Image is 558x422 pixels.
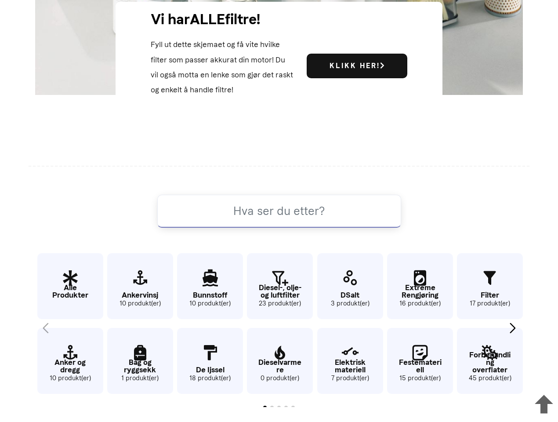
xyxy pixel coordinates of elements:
div: 9 / 62 [315,249,383,321]
small: 23 produkt(er) [247,299,313,309]
div: 12 / 62 [385,324,453,396]
a: Diesel-, olje- og luftfilter 23 produkt(er) [247,253,313,319]
p: Anker og dregg [37,359,103,374]
p: Forbehandling overflater [457,351,523,374]
p: Filter [457,291,523,299]
a: Anker og dregg 10 produkt(er) [37,328,103,394]
a: Filter 17 produkt(er) [457,253,523,319]
p: Alle Produkter [37,284,103,299]
p: Dieselvarmere [247,359,313,374]
div: 10 / 62 [315,324,383,396]
span: ALLE [190,11,225,28]
div: 6 / 62 [175,324,243,396]
div: 8 / 62 [245,324,313,396]
p: Ankervinsj [107,291,173,299]
div: 14 / 62 [455,324,523,396]
small: 18 produkt(er) [177,374,243,383]
div: 2 / 62 [35,324,103,396]
a: Ankervinsj 10 produkt(er) [107,253,173,319]
input: Hva ser du etter? [157,195,401,228]
p: Festemateriell [387,359,453,374]
a: Klikk her! [307,54,407,78]
a: Extreme Rengjøring 16 produkt(er) [387,253,453,319]
b: Klikk her! [330,62,384,70]
small: 45 produkt(er) [457,374,523,383]
div: 1 / 62 [35,249,103,321]
p: De Ijssel [177,366,243,374]
p: Elektrisk materiell [317,359,383,374]
a: DSalt 3 produkt(er) [317,253,383,319]
a: Alle Produkter [37,253,103,319]
a: Festemateriell 15 produkt(er) [387,328,453,394]
small: 15 produkt(er) [387,374,453,383]
a: Forbehandling overflater 45 produkt(er) [457,328,523,394]
span: Go to slide 1 [263,406,267,409]
div: 11 / 62 [385,249,453,321]
div: 3 / 62 [105,249,173,321]
small: 3 produkt(er) [317,299,383,309]
small: 10 produkt(er) [107,299,173,309]
a: Dieselvarmere 0 produkt(er) [247,328,313,394]
a: De Ijssel 18 produkt(er) [177,328,243,394]
p: Bunnstoff [177,291,243,299]
a: Bunnstoff 10 produkt(er) [177,253,243,319]
div: Next slide [507,318,518,338]
div: 13 / 62 [455,249,523,321]
h3: Vi har filtre! [151,9,293,30]
span: Go to slide 4 [284,406,288,409]
small: 17 produkt(er) [457,299,523,309]
small: 10 produkt(er) [37,374,103,383]
p: DSalt [317,291,383,299]
a: Elektrisk materiell 7 produkt(er) [317,328,383,394]
small: 16 produkt(er) [387,299,453,309]
p: Fyll ut dette skjemaet og få vite hvilke filter som passer akkurat din motor! Du vil også motta e... [151,37,293,97]
p: Diesel-, olje- og luftfilter [247,284,313,299]
small: 10 produkt(er) [177,299,243,309]
span: Go to slide 3 [277,406,281,409]
small: 7 produkt(er) [317,374,383,383]
div: 7 / 62 [245,249,313,321]
p: Extreme Rengjøring [387,284,453,299]
small: 0 produkt(er) [247,374,313,383]
small: 1 produkt(er) [107,374,173,383]
span: Go to slide 2 [270,406,274,409]
a: Bag og ryggsekk 1 produkt(er) [107,328,173,394]
span: Go to slide 5 [291,406,295,409]
p: Bag og ryggsekk [107,359,173,374]
div: 4 / 62 [105,324,173,396]
div: 5 / 62 [175,249,243,321]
